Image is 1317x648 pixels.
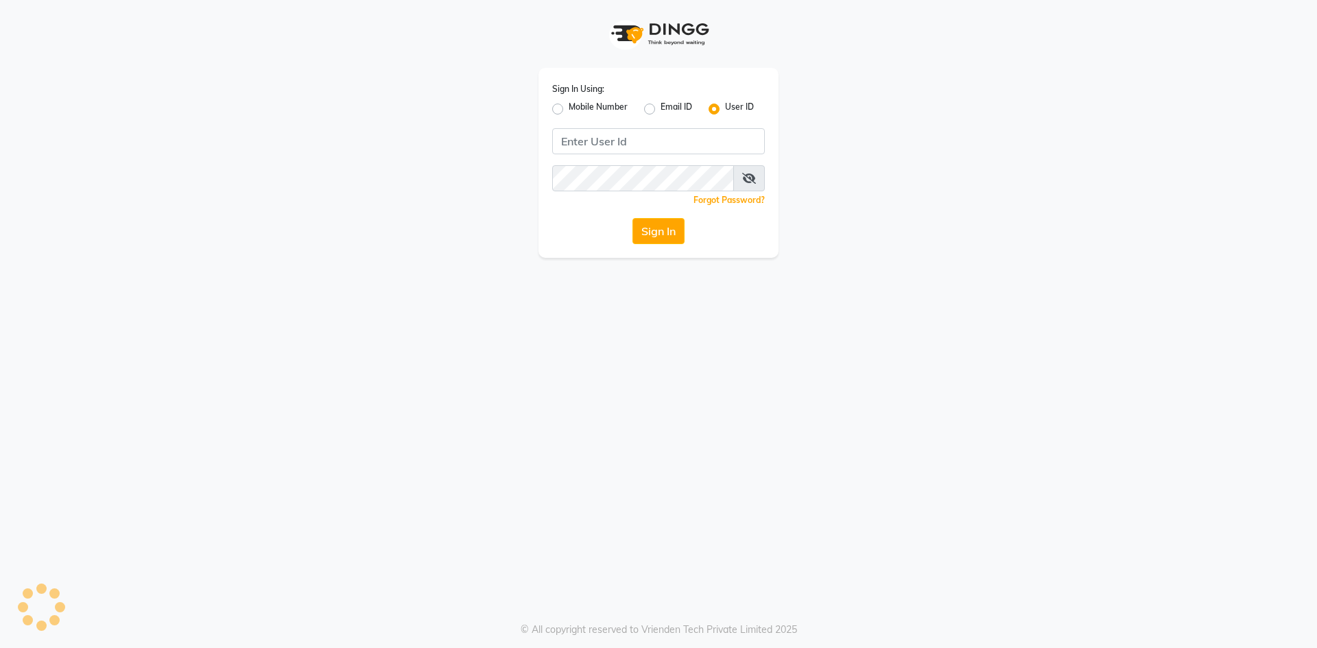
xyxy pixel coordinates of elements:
[569,101,628,117] label: Mobile Number
[552,83,604,95] label: Sign In Using:
[604,14,713,54] img: logo1.svg
[552,165,734,191] input: Username
[552,128,765,154] input: Username
[725,101,754,117] label: User ID
[632,218,685,244] button: Sign In
[661,101,692,117] label: Email ID
[693,195,765,205] a: Forgot Password?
